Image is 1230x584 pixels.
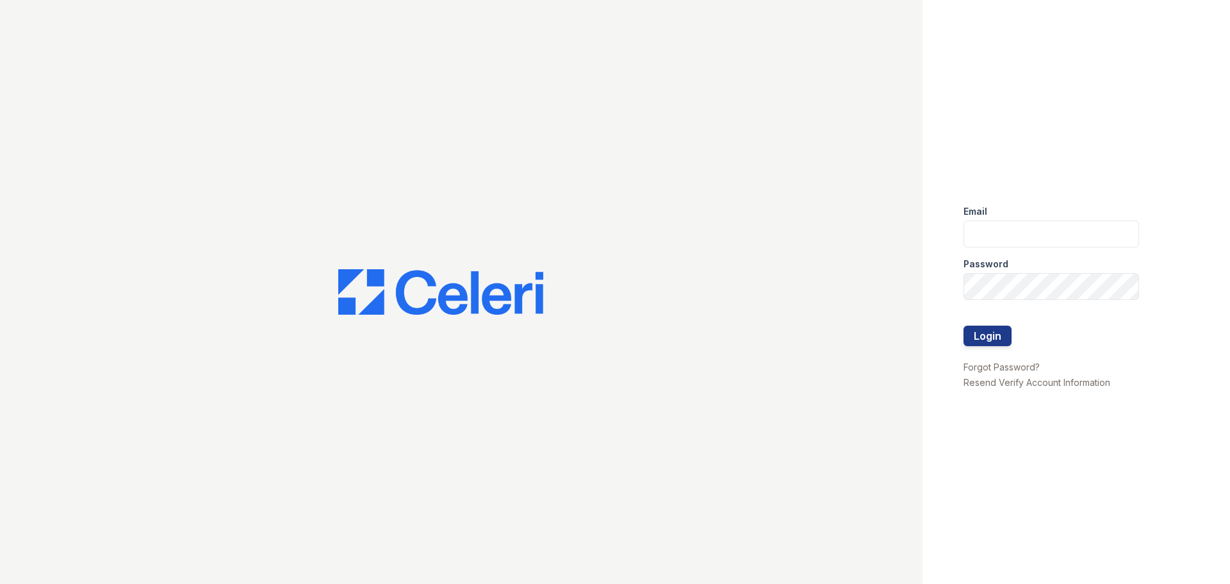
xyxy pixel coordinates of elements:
[963,362,1040,372] a: Forgot Password?
[338,269,543,315] img: CE_Logo_Blue-a8612792a0a2168367f1c8372b55b34899dd931a85d93a1a3d3e32e68fde9ad4.png
[963,326,1012,346] button: Login
[963,258,1008,271] label: Password
[963,377,1110,388] a: Resend Verify Account Information
[963,205,987,218] label: Email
